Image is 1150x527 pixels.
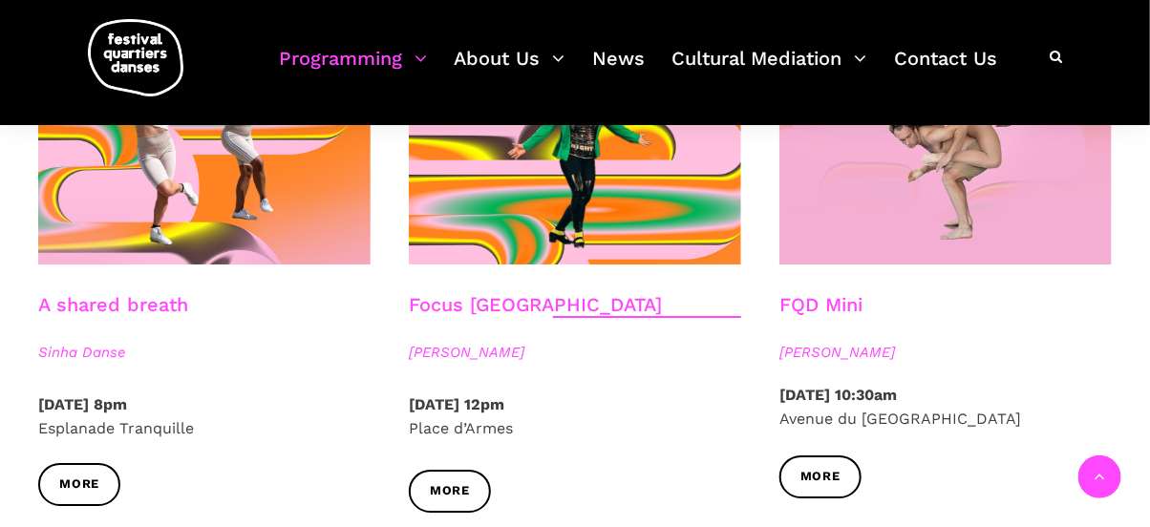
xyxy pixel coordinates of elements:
[38,419,194,437] span: Esplanade Tranquille
[38,341,371,364] span: Sinha Danse
[38,395,127,413] strong: [DATE] 8pm
[59,474,99,495] span: More
[672,42,867,98] a: Cultural Mediation
[409,293,662,316] a: Focus [GEOGRAPHIC_DATA]
[779,455,862,498] a: More
[779,293,862,316] a: FQD Mini
[38,463,120,506] a: More
[38,293,188,316] a: A shared breath
[430,481,470,501] span: More
[455,42,565,98] a: About Us
[779,410,1021,428] span: Avenue du [GEOGRAPHIC_DATA]
[409,470,491,513] a: More
[279,42,427,98] a: Programming
[88,19,183,96] img: logo-fqd-med
[409,392,741,441] p: Place d’Armes
[409,395,504,413] strong: [DATE] 12pm
[894,42,997,98] a: Contact Us
[800,467,841,487] span: More
[592,42,645,98] a: News
[409,341,741,364] span: [PERSON_NAME]
[779,386,897,404] strong: [DATE] 10:30am
[779,341,1112,364] span: [PERSON_NAME]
